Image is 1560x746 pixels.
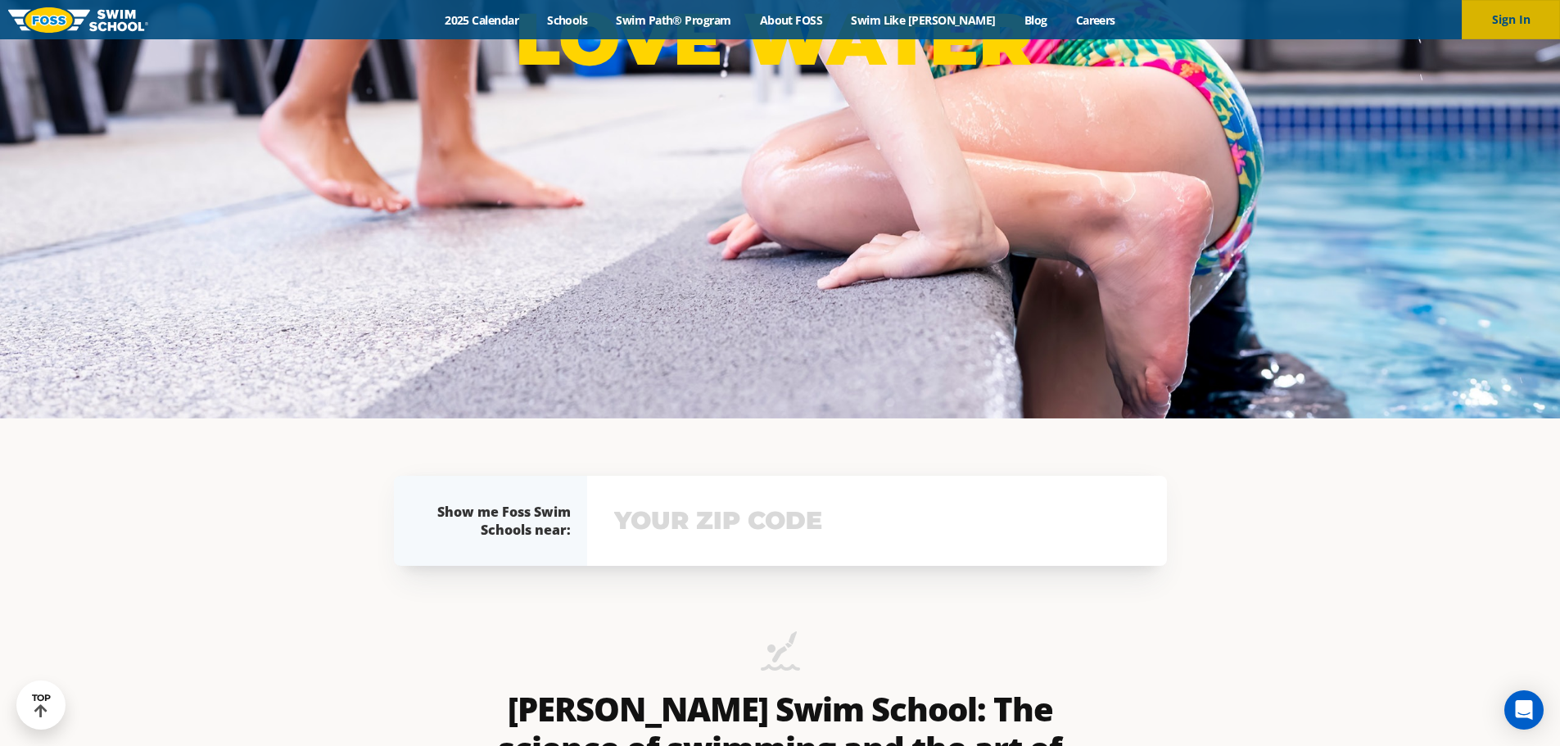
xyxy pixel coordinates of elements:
a: 2025 Calendar [431,12,533,28]
img: FOSS Swim School Logo [8,7,148,33]
a: Swim Path® Program [602,12,745,28]
div: TOP [32,693,51,718]
img: icon-swimming-diving-2.png [761,631,800,681]
a: Schools [533,12,602,28]
a: Careers [1061,12,1129,28]
div: Open Intercom Messenger [1504,690,1544,730]
a: Swim Like [PERSON_NAME] [837,12,1011,28]
div: Show me Foss Swim Schools near: [427,503,571,539]
input: YOUR ZIP CODE [610,497,1144,545]
a: Blog [1010,12,1061,28]
a: About FOSS [745,12,837,28]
